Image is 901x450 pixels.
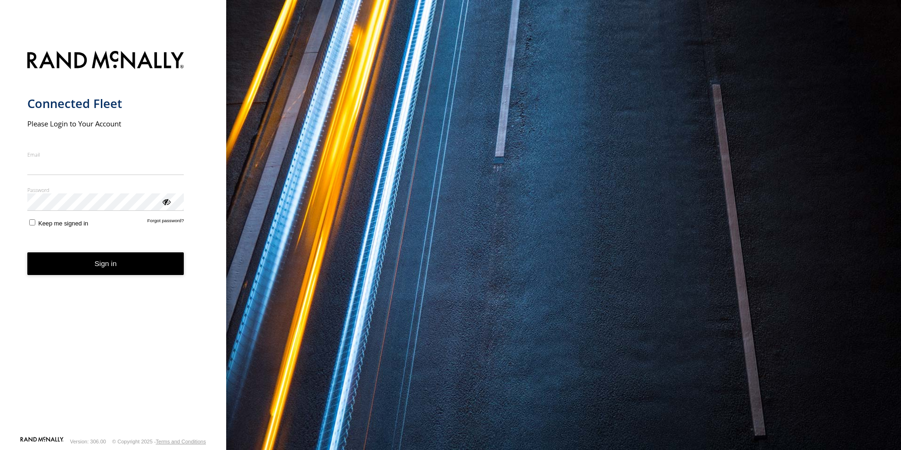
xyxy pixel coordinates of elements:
[156,439,206,444] a: Terms and Conditions
[29,219,35,225] input: Keep me signed in
[161,197,171,206] div: ViewPassword
[20,437,64,446] a: Visit our Website
[147,218,184,227] a: Forgot password?
[27,45,199,436] form: main
[27,49,184,73] img: Rand McNally
[27,96,184,111] h1: Connected Fleet
[27,151,184,158] label: Email
[27,252,184,275] button: Sign in
[27,119,184,128] h2: Please Login to Your Account
[27,186,184,193] label: Password
[38,220,88,227] span: Keep me signed in
[112,439,206,444] div: © Copyright 2025 -
[70,439,106,444] div: Version: 306.00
